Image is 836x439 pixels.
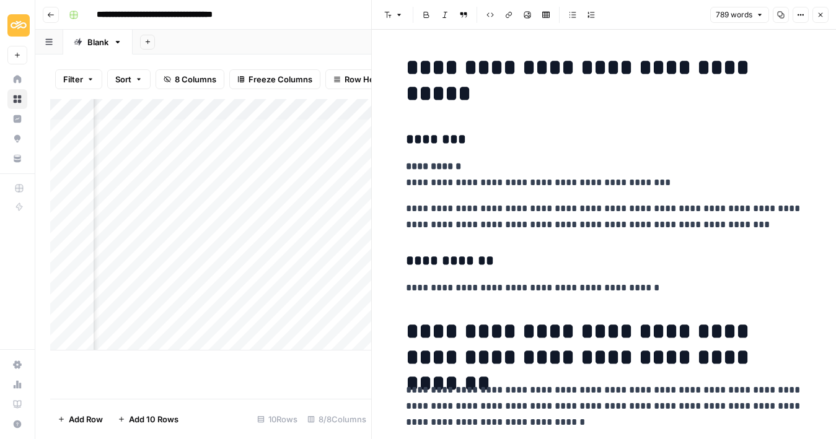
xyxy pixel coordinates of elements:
[129,413,178,425] span: Add 10 Rows
[63,73,83,85] span: Filter
[63,30,133,54] a: Blank
[710,7,769,23] button: 789 words
[302,409,371,429] div: 8/8 Columns
[252,409,302,429] div: 10 Rows
[7,10,27,41] button: Workspace: Sinch
[175,73,216,85] span: 8 Columns
[716,9,752,20] span: 789 words
[249,73,312,85] span: Freeze Columns
[345,73,389,85] span: Row Height
[7,375,27,394] a: Usage
[87,36,108,48] div: Blank
[156,69,224,89] button: 8 Columns
[7,394,27,414] a: Learning Hub
[69,413,103,425] span: Add Row
[55,69,102,89] button: Filter
[7,355,27,375] a: Settings
[7,149,27,168] a: Your Data
[110,409,186,429] button: Add 10 Rows
[7,69,27,89] a: Home
[7,89,27,109] a: Browse
[115,73,131,85] span: Sort
[107,69,151,89] button: Sort
[7,129,27,149] a: Opportunities
[229,69,320,89] button: Freeze Columns
[325,69,397,89] button: Row Height
[7,14,30,37] img: Sinch Logo
[7,109,27,129] a: Insights
[50,409,110,429] button: Add Row
[7,414,27,434] button: Help + Support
